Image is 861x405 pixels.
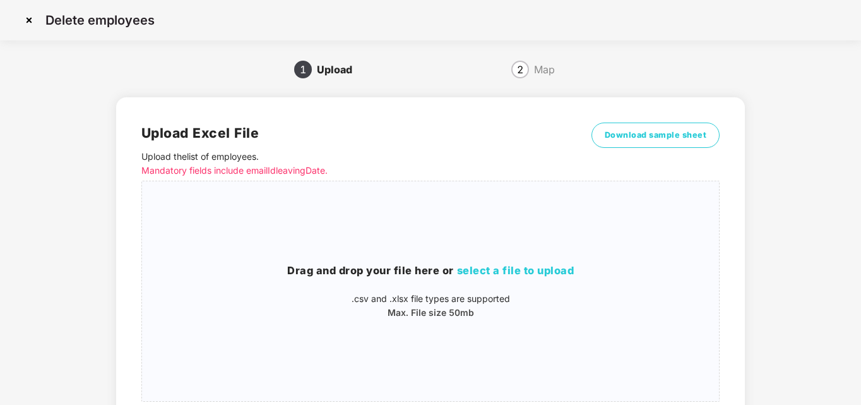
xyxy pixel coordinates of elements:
p: Max. File size 50mb [142,306,719,320]
span: Download sample sheet [605,129,707,142]
p: Mandatory fields include emailId leavingDate. [141,164,575,178]
p: Upload the list of employees . [141,150,575,178]
p: Delete employees [45,13,155,28]
span: Drag and drop your file here orselect a file to upload.csv and .xlsx file types are supportedMax.... [142,181,719,401]
div: Map [534,59,555,80]
h2: Upload Excel File [141,123,575,143]
span: 1 [300,64,306,75]
span: select a file to upload [457,264,574,277]
img: svg+xml;base64,PHN2ZyBpZD0iQ3Jvc3MtMzJ4MzIiIHhtbG5zPSJodHRwOi8vd3d3LnczLm9yZy8yMDAwL3N2ZyIgd2lkdG... [19,10,39,30]
h3: Drag and drop your file here or [142,263,719,279]
p: .csv and .xlsx file types are supported [142,292,719,306]
button: Download sample sheet [591,123,720,148]
div: Upload [317,59,362,80]
span: 2 [517,64,523,75]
